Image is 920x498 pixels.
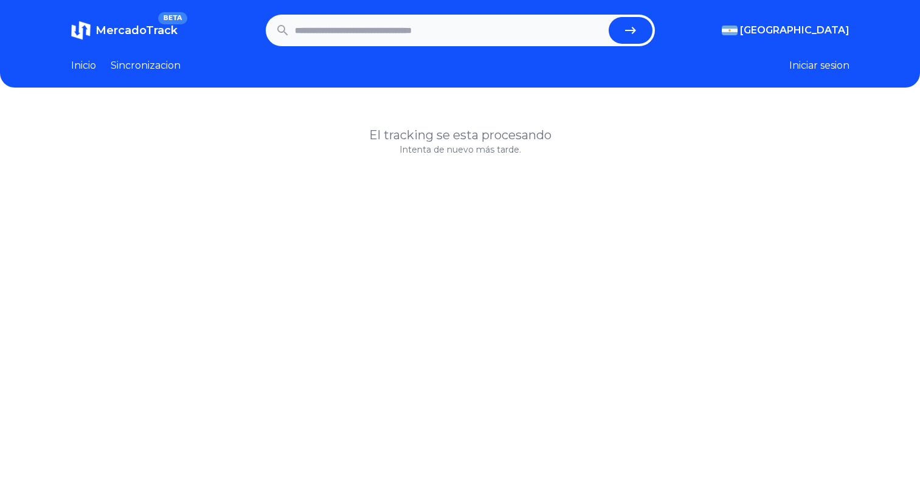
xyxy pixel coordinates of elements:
span: BETA [158,12,187,24]
h1: El tracking se esta procesando [71,126,849,144]
img: MercadoTrack [71,21,91,40]
p: Intenta de nuevo más tarde. [71,144,849,156]
a: MercadoTrackBETA [71,21,178,40]
a: Sincronizacion [111,58,181,73]
span: MercadoTrack [95,24,178,37]
button: Iniciar sesion [789,58,849,73]
button: [GEOGRAPHIC_DATA] [722,23,849,38]
a: Inicio [71,58,96,73]
img: Argentina [722,26,738,35]
span: [GEOGRAPHIC_DATA] [740,23,849,38]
